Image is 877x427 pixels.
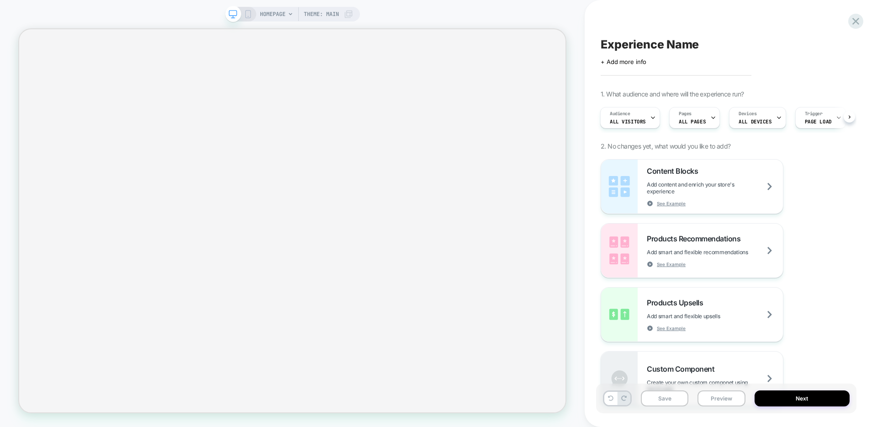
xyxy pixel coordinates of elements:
[805,111,823,117] span: Trigger
[805,118,832,125] span: Page Load
[304,7,339,21] span: Theme: MAIN
[601,37,699,51] span: Experience Name
[657,325,686,331] span: See Example
[647,313,743,320] span: Add smart and flexible upsells
[679,118,706,125] span: ALL PAGES
[647,166,703,176] span: Content Blocks
[657,200,686,207] span: See Example
[739,111,756,117] span: Devices
[647,298,708,307] span: Products Upsells
[601,90,744,98] span: 1. What audience and where will the experience run?
[697,390,745,406] button: Preview
[610,111,630,117] span: Audience
[679,111,692,117] span: Pages
[647,249,771,256] span: Add smart and flexible recommendations
[647,234,745,243] span: Products Recommendations
[601,58,646,65] span: + Add more info
[641,390,688,406] button: Save
[647,364,719,374] span: Custom Component
[610,118,646,125] span: All Visitors
[647,379,783,393] span: Create your own custom componet using html/css/js
[657,261,686,267] span: See Example
[647,181,783,195] span: Add content and enrich your store's experience
[755,390,850,406] button: Next
[601,142,730,150] span: 2. No changes yet, what would you like to add?
[260,7,285,21] span: HOMEPAGE
[739,118,771,125] span: ALL DEVICES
